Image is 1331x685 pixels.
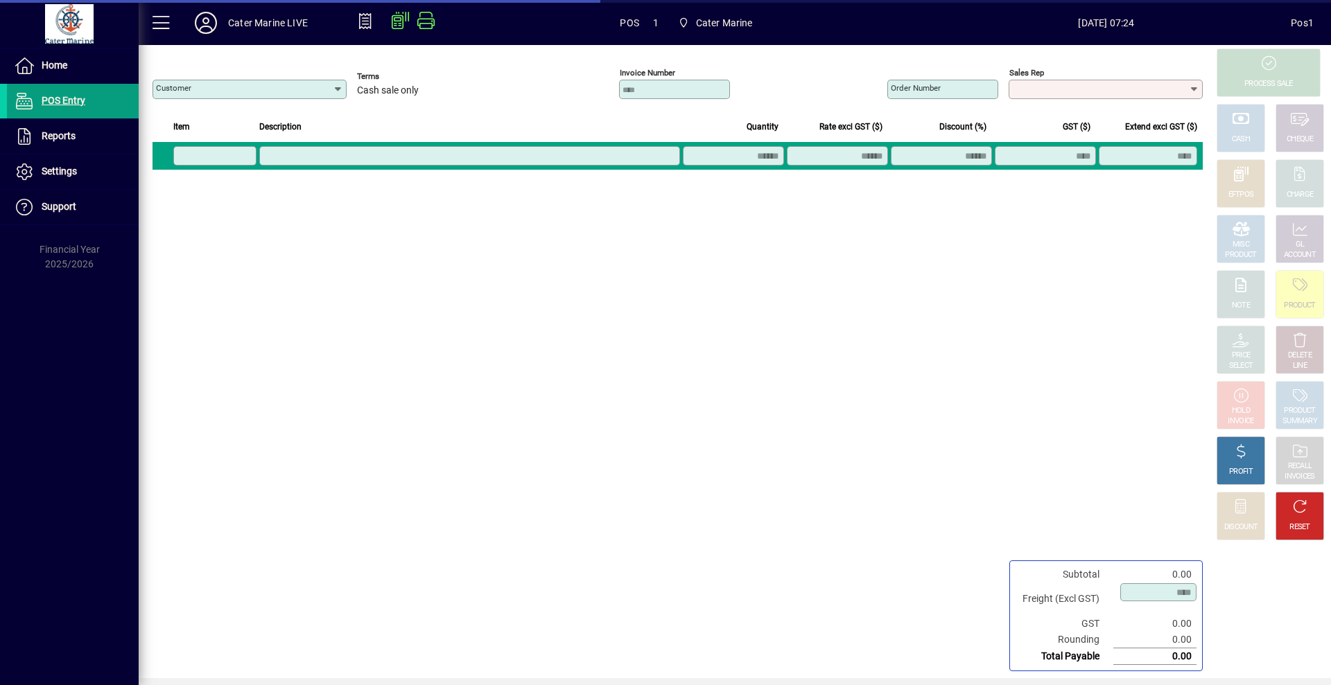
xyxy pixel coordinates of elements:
div: Cater Marine LIVE [228,12,308,34]
div: LINE [1293,361,1307,371]
td: 0.00 [1113,616,1197,632]
span: Description [259,119,302,134]
td: GST [1016,616,1113,632]
span: Rate excl GST ($) [819,119,882,134]
span: Item [173,119,190,134]
button: Profile [184,10,228,35]
div: PRODUCT [1225,250,1256,260]
div: SUMMARY [1282,416,1317,427]
mat-label: Invoice number [620,68,675,78]
span: Reports [42,130,76,141]
div: PROFIT [1229,467,1253,477]
div: DELETE [1288,350,1312,361]
td: Freight (Excl GST) [1016,582,1113,616]
div: INVOICES [1285,472,1314,482]
span: Extend excl GST ($) [1125,119,1197,134]
div: PROCESS SALE [1244,79,1293,89]
div: ACCOUNT [1284,250,1316,260]
td: Rounding [1016,632,1113,648]
span: POS Entry [42,95,85,106]
span: [DATE] 07:24 [922,12,1291,34]
div: CHARGE [1287,190,1314,200]
td: 0.00 [1113,648,1197,665]
div: PRODUCT [1284,406,1315,416]
div: CHEQUE [1287,134,1313,145]
div: GL [1296,240,1305,250]
td: 0.00 [1113,632,1197,648]
span: Cater Marine [672,10,758,35]
td: 0.00 [1113,567,1197,582]
div: MISC [1233,240,1249,250]
td: Subtotal [1016,567,1113,582]
a: Home [7,48,139,83]
span: Home [42,60,67,71]
a: Reports [7,119,139,154]
span: Cater Marine [696,12,753,34]
a: Support [7,190,139,224]
span: 1 [653,12,659,34]
div: DISCOUNT [1224,522,1258,533]
div: PRICE [1232,350,1251,361]
span: Terms [357,72,440,81]
div: RESET [1289,522,1310,533]
div: Pos1 [1291,12,1314,34]
mat-label: Sales rep [1009,68,1044,78]
td: Total Payable [1016,648,1113,665]
div: NOTE [1232,301,1250,311]
span: Support [42,201,76,212]
div: RECALL [1288,461,1312,472]
span: Settings [42,166,77,177]
div: PRODUCT [1284,301,1315,311]
span: GST ($) [1063,119,1090,134]
span: Cash sale only [357,85,419,96]
span: Quantity [747,119,778,134]
div: SELECT [1229,361,1253,371]
span: POS [620,12,639,34]
a: Settings [7,154,139,189]
div: INVOICE [1228,416,1253,427]
span: Discount (%) [939,119,986,134]
div: EFTPOS [1228,190,1254,200]
div: HOLD [1232,406,1250,416]
mat-label: Customer [156,83,191,93]
mat-label: Order number [891,83,941,93]
div: CASH [1232,134,1250,145]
